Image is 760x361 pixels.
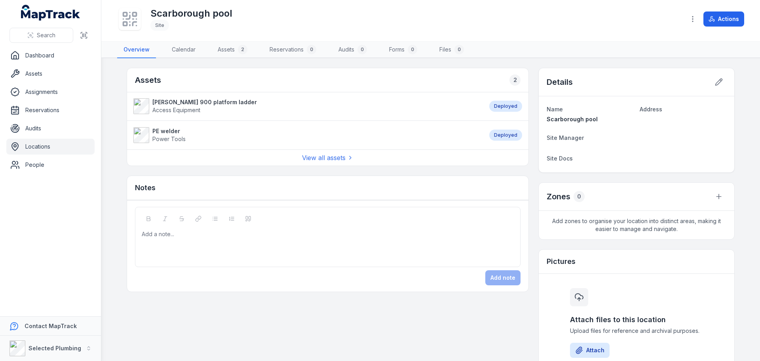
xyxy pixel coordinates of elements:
[547,134,584,141] span: Site Manager
[357,45,367,54] div: 0
[703,11,744,27] button: Actions
[640,106,662,113] span: Address
[433,42,470,58] a: Files0
[25,323,77,329] strong: Contact MapTrack
[165,42,202,58] a: Calendar
[454,45,464,54] div: 0
[539,211,734,239] span: Add zones to organise your location into distinct areas, making it easier to manage and navigate.
[238,45,247,54] div: 2
[547,116,598,122] span: Scarborough pool
[9,28,73,43] button: Search
[6,102,95,118] a: Reservations
[547,256,576,267] h3: Pictures
[547,155,573,162] span: Site Docs
[135,74,161,86] h2: Assets
[408,45,417,54] div: 0
[37,31,55,39] span: Search
[152,107,200,113] span: Access Equipment
[152,98,257,106] strong: [PERSON_NAME] 900 platform ladder
[489,130,522,141] div: Deployed
[133,98,481,114] a: [PERSON_NAME] 900 platform ladderAccess Equipment
[150,20,169,31] div: Site
[383,42,424,58] a: Forms0
[6,120,95,136] a: Audits
[6,84,95,100] a: Assignments
[6,157,95,173] a: People
[302,153,353,162] a: View all assets
[570,343,610,358] button: Attach
[152,127,186,135] strong: PE welder
[574,191,585,202] div: 0
[152,136,186,142] span: Power Tools
[21,5,80,21] a: MapTrack
[547,106,563,113] span: Name
[150,7,232,20] h1: Scarborough pool
[117,42,156,58] a: Overview
[6,48,95,63] a: Dashboard
[509,74,521,86] div: 2
[307,45,316,54] div: 0
[28,345,81,351] strong: Selected Plumbing
[135,182,156,193] h3: Notes
[263,42,323,58] a: Reservations0
[6,139,95,155] a: Locations
[6,66,95,82] a: Assets
[489,101,522,112] div: Deployed
[547,76,573,88] h2: Details
[570,314,703,325] h3: Attach files to this location
[133,127,481,143] a: PE welderPower Tools
[332,42,373,58] a: Audits0
[211,42,254,58] a: Assets2
[570,327,703,335] span: Upload files for reference and archival purposes.
[547,191,570,202] h2: Zones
